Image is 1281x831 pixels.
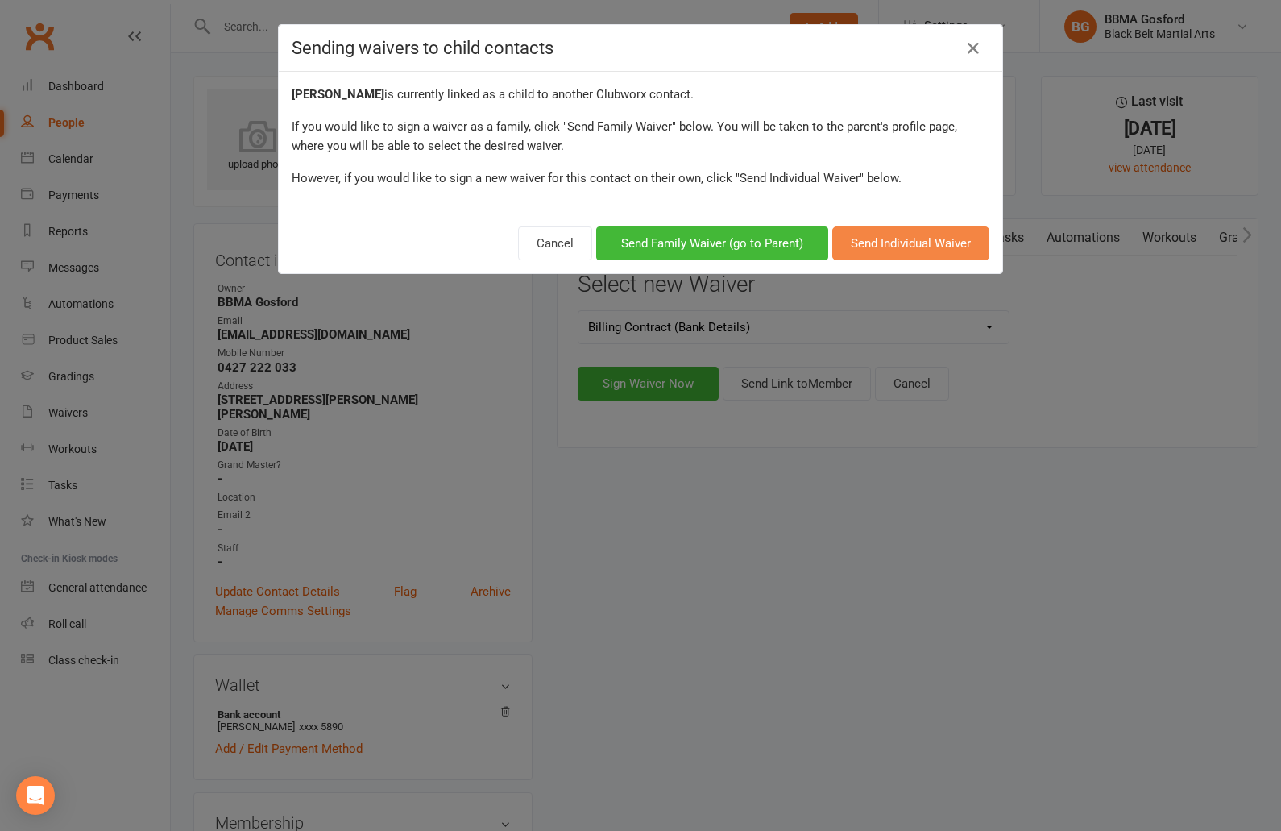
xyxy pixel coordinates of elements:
[596,226,828,260] button: Send Family Waiver (go to Parent)
[960,35,986,61] a: Close
[518,226,592,260] button: Cancel
[16,776,55,815] div: Open Intercom Messenger
[292,87,384,102] strong: [PERSON_NAME]
[292,38,989,58] h4: Sending waivers to child contacts
[292,85,989,104] div: is currently linked as a child to another Clubworx contact.
[292,117,989,156] div: If you would like to sign a waiver as a family, click "Send Family Waiver" below. You will be tak...
[832,226,989,260] button: Send Individual Waiver
[292,168,989,188] div: However, if you would like to sign a new waiver for this contact on their own, click "Send Indivi...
